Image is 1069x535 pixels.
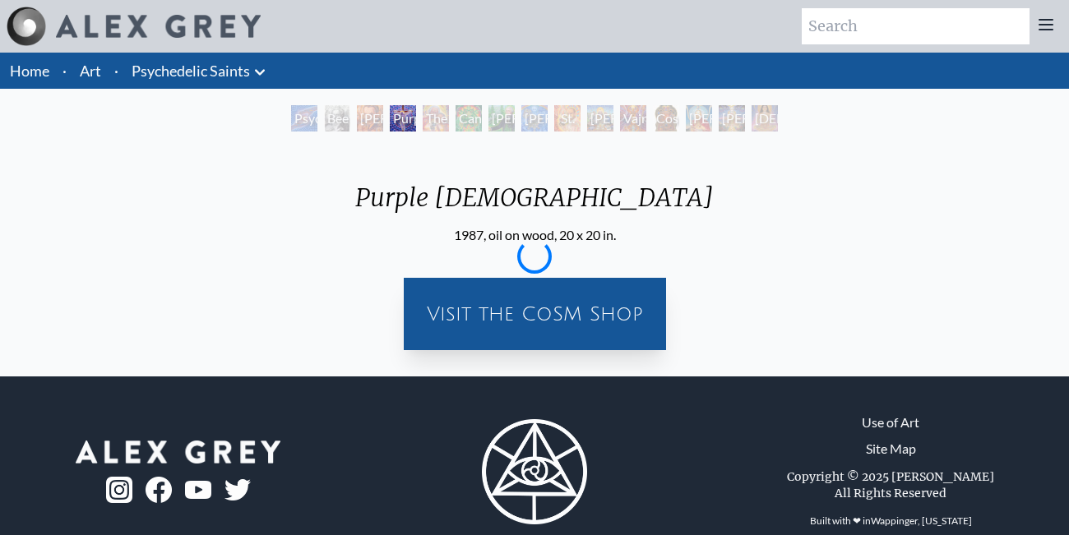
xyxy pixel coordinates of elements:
div: Cannabacchus [456,105,482,131]
li: · [108,53,125,89]
a: Use of Art [862,413,919,432]
div: All Rights Reserved [835,485,946,501]
div: [DEMOGRAPHIC_DATA] [752,105,778,131]
div: [PERSON_NAME] M.D., Cartographer of Consciousness [357,105,383,131]
div: Psychedelic Healing [291,105,317,131]
a: Visit the CoSM Shop [414,288,656,340]
img: twitter-logo.png [224,479,251,500]
div: [PERSON_NAME] [686,105,712,131]
input: Search [802,8,1030,44]
img: fb-logo.png [146,477,172,503]
li: · [56,53,73,89]
img: ig-logo.png [106,477,132,503]
a: Psychedelic Saints [132,59,250,82]
div: 1987, oil on wood, 20 x 20 in. [342,225,727,245]
div: The Shulgins and their Alchemical Angels [423,105,449,131]
a: Site Map [866,439,916,459]
a: Wappinger, [US_STATE] [871,514,972,527]
div: [PERSON_NAME] [587,105,613,131]
div: [PERSON_NAME] [719,105,745,131]
div: Beethoven [324,105,350,131]
div: [PERSON_NAME] & the New Eleusis [521,105,548,131]
a: Art [80,59,101,82]
div: Vajra Guru [620,105,646,131]
a: Home [10,62,49,80]
div: Copyright © 2025 [PERSON_NAME] [787,468,994,485]
div: Cosmic [DEMOGRAPHIC_DATA] [653,105,679,131]
div: [PERSON_NAME][US_STATE] - Hemp Farmer [488,105,515,131]
div: Purple [DEMOGRAPHIC_DATA] [390,105,416,131]
div: St. Albert & The LSD Revelation Revolution [554,105,581,131]
div: Purple [DEMOGRAPHIC_DATA] [342,182,727,225]
img: youtube-logo.png [185,481,211,500]
div: Built with ❤ in [803,508,979,534]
